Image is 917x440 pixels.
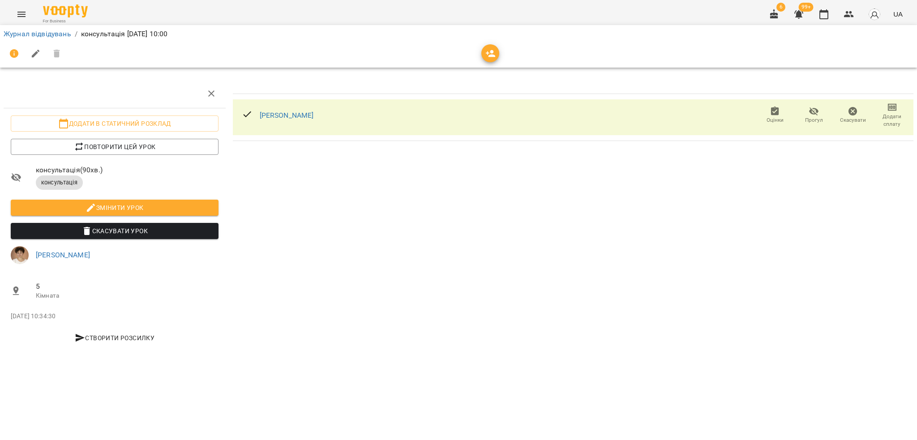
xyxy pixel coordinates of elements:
button: Змінити урок [11,200,219,216]
span: Скасувати Урок [18,226,211,236]
span: консультація ( 90 хв. ) [36,165,219,175]
button: Прогул [794,103,833,128]
span: Прогул [805,116,823,124]
span: 5 [36,281,219,292]
p: консультація [DATE] 10:00 [81,29,168,39]
img: avatar_s.png [868,8,881,21]
p: [DATE] 10:34:30 [11,312,219,321]
span: Скасувати [840,116,866,124]
span: Повторити цей урок [18,141,211,152]
li: / [75,29,77,39]
p: Кімната [36,291,219,300]
button: UA [890,6,906,22]
span: Створити розсилку [14,333,215,343]
span: Оцінки [767,116,784,124]
img: 31d4c4074aa92923e42354039cbfc10a.jpg [11,246,29,264]
button: Додати в статичний розклад [11,115,219,132]
span: Додати в статичний розклад [18,118,211,129]
span: 6 [776,3,785,12]
span: Додати сплату [878,113,906,128]
a: Журнал відвідувань [4,30,71,38]
span: UA [893,9,903,19]
img: Voopty Logo [43,4,88,17]
span: 99+ [799,3,814,12]
button: Menu [11,4,32,25]
button: Оцінки [755,103,794,128]
button: Скасувати Урок [11,223,219,239]
a: [PERSON_NAME] [36,251,90,259]
button: Повторити цей урок [11,139,219,155]
button: Додати сплату [873,103,912,128]
button: Створити розсилку [11,330,219,346]
nav: breadcrumb [4,29,913,39]
span: Змінити урок [18,202,211,213]
span: For Business [43,18,88,24]
button: Скасувати [834,103,873,128]
a: [PERSON_NAME] [260,111,314,120]
span: консультація [36,179,83,187]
